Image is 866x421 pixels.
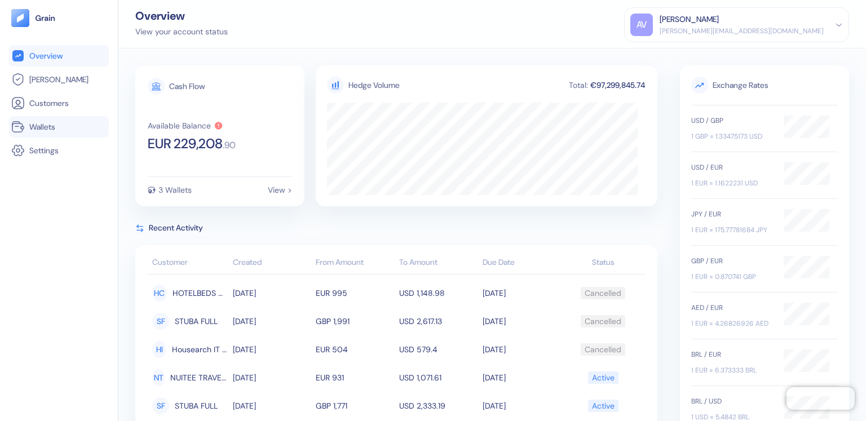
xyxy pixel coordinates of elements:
[585,312,621,331] div: Cancelled
[29,145,59,156] span: Settings
[158,186,192,194] div: 3 Wallets
[480,279,563,307] td: [DATE]
[268,186,292,194] div: View >
[148,137,223,150] span: EUR 229,208
[480,364,563,392] td: [DATE]
[135,10,228,21] div: Overview
[35,14,56,22] img: logo
[691,272,772,282] div: 1 EUR = 0.870741 GBP
[348,79,400,91] div: Hedge Volume
[585,283,621,303] div: Cancelled
[480,392,563,420] td: [DATE]
[691,178,772,188] div: 1 EUR = 1.1622231 USD
[589,81,646,89] div: €97,299,845.74
[172,340,227,359] span: Housearch IT L.L.C XML
[568,81,589,89] div: Total:
[691,225,772,235] div: 1 EUR = 175.77781684 JPY
[29,50,63,61] span: Overview
[313,392,396,420] td: GBP 1,771
[592,368,615,387] div: Active
[787,387,855,410] iframe: Chatra live chat
[691,303,772,313] div: AED / EUR
[691,365,772,375] div: 1 EUR = 6.373333 BRL
[152,313,169,330] div: SF
[149,222,203,234] span: Recent Activity
[175,396,218,415] span: STUBA FULL
[396,364,480,392] td: USD 1,071.61
[11,49,107,63] a: Overview
[147,252,230,274] th: Customer
[480,335,563,364] td: [DATE]
[11,144,107,157] a: Settings
[11,9,29,27] img: logo-tablet-V2.svg
[691,209,772,219] div: JPY / EUR
[173,283,227,303] span: HOTELBEDS CUG XML
[691,77,838,94] span: Exchange Rates
[230,307,313,335] td: [DATE]
[396,392,480,420] td: USD 2,333.19
[135,26,228,38] div: View your account status
[691,396,772,406] div: BRL / USD
[313,279,396,307] td: EUR 995
[480,252,563,274] th: Due Date
[585,340,621,359] div: Cancelled
[396,252,480,274] th: To Amount
[152,341,166,358] div: HI
[230,279,313,307] td: [DATE]
[313,307,396,335] td: GBP 1,991
[223,141,236,150] span: . 90
[396,279,480,307] td: USD 1,148.98
[630,14,653,36] div: AV
[313,252,396,274] th: From Amount
[148,122,211,130] div: Available Balance
[396,307,480,335] td: USD 2,617.13
[169,82,205,90] div: Cash Flow
[230,392,313,420] td: [DATE]
[170,368,227,387] span: NUITEE TRAVEL (RETAIL) DIRECT OE
[691,349,772,360] div: BRL / EUR
[691,318,772,329] div: 1 EUR = 4.26826926 AED
[396,335,480,364] td: USD 579.4
[11,120,107,134] a: Wallets
[660,14,719,25] div: [PERSON_NAME]
[230,335,313,364] td: [DATE]
[230,364,313,392] td: [DATE]
[152,285,167,302] div: HC
[148,121,223,130] button: Available Balance
[29,121,55,132] span: Wallets
[29,74,89,85] span: [PERSON_NAME]
[592,396,615,415] div: Active
[691,162,772,172] div: USD / EUR
[230,252,313,274] th: Created
[565,256,640,268] div: Status
[152,369,165,386] div: NT
[691,131,772,141] div: 1 GBP = 1.33475173 USD
[175,312,218,331] span: STUBA FULL
[313,364,396,392] td: EUR 931
[313,335,396,364] td: EUR 504
[660,26,824,36] div: [PERSON_NAME][EMAIL_ADDRESS][DOMAIN_NAME]
[152,397,169,414] div: SF
[691,256,772,266] div: GBP / EUR
[29,98,69,109] span: Customers
[480,307,563,335] td: [DATE]
[11,73,107,86] a: [PERSON_NAME]
[11,96,107,110] a: Customers
[691,116,772,126] div: USD / GBP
